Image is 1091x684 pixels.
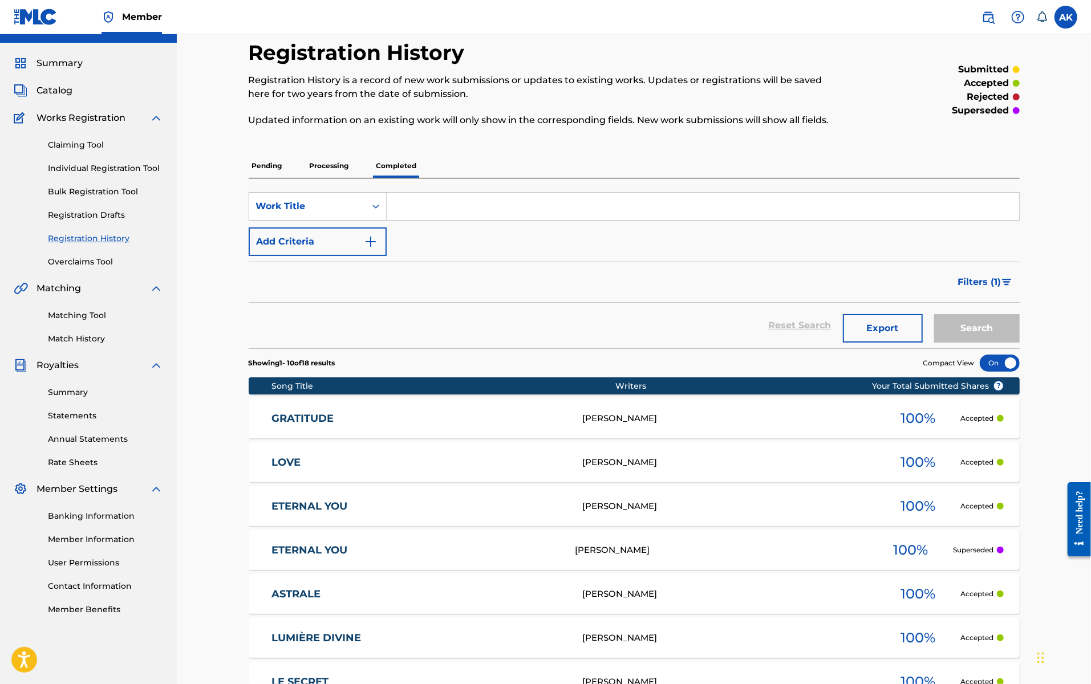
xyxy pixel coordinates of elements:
a: ETERNAL YOU [271,544,559,557]
p: Showing 1 - 10 of 18 results [249,358,335,368]
span: Filters ( 1 ) [958,275,1001,289]
img: Top Rightsholder [102,10,115,24]
img: expand [149,482,163,496]
img: filter [1002,279,1012,286]
div: [PERSON_NAME] [582,456,875,469]
a: Member Information [48,534,163,545]
div: Widget de chat [1034,629,1091,684]
span: Summary [36,56,83,70]
div: [PERSON_NAME] [582,588,875,601]
p: Updated information on an existing work will only show in the corresponding fields. New work subm... [249,113,842,127]
p: Processing [306,154,352,178]
img: search [982,10,995,24]
p: Accepted [960,589,993,599]
img: expand [149,359,163,372]
span: 100 % [901,584,935,604]
iframe: Chat Widget [1034,629,1091,684]
img: Member Settings [14,482,27,496]
div: [PERSON_NAME] [582,632,875,645]
span: Member [122,10,162,23]
a: Match History [48,333,163,345]
button: Filters (1) [951,268,1020,296]
form: Search Form [249,192,1020,348]
p: Completed [373,154,420,178]
a: CatalogCatalog [14,84,72,97]
div: [PERSON_NAME] [582,500,875,513]
div: Glisser [1037,641,1044,675]
div: [PERSON_NAME] [575,544,868,557]
span: 100 % [901,628,935,648]
a: GRATITUDE [271,412,567,425]
a: Bulk Registration Tool [48,186,163,198]
a: Annual Statements [48,433,163,445]
a: Statements [48,410,163,422]
a: Registration Drafts [48,209,163,221]
a: ASTRALE [271,588,567,601]
img: expand [149,282,163,295]
span: Member Settings [36,482,117,496]
img: Works Registration [14,111,29,125]
p: Accepted [960,633,993,643]
p: submitted [959,63,1009,76]
a: Rate Sheets [48,457,163,469]
a: LUMIÈRE DIVINE [271,632,567,645]
div: Notifications [1036,11,1048,23]
img: Matching [14,282,28,295]
p: Pending [249,154,286,178]
div: [PERSON_NAME] [582,412,875,425]
h2: Registration History [249,40,471,66]
span: Compact View [923,358,975,368]
p: Accepted [960,501,993,511]
img: help [1011,10,1025,24]
a: Overclaims Tool [48,256,163,268]
a: ETERNAL YOU [271,500,567,513]
p: Accepted [960,457,993,467]
div: Song Title [271,380,615,392]
a: Banking Information [48,510,163,522]
p: accepted [964,76,1009,90]
div: Writers [615,380,909,392]
p: rejected [967,90,1009,104]
span: 100 % [901,452,935,473]
a: SummarySummary [14,56,83,70]
button: Add Criteria [249,227,387,256]
a: Public Search [977,6,1000,28]
a: Summary [48,386,163,398]
p: Accepted [960,413,993,424]
a: Registration History [48,233,163,245]
a: Claiming Tool [48,139,163,151]
span: Catalog [36,84,72,97]
span: Matching [36,282,81,295]
p: Superseded [953,545,993,555]
iframe: Resource Center [1059,474,1091,565]
p: Registration History is a record of new work submissions or updates to existing works. Updates or... [249,74,842,101]
span: ? [994,381,1003,390]
img: expand [149,111,163,125]
img: Catalog [14,84,27,97]
a: User Permissions [48,557,163,569]
a: Matching Tool [48,310,163,321]
a: LOVE [271,456,567,469]
span: 100 % [893,540,928,560]
a: Contact Information [48,580,163,592]
button: Export [843,314,923,343]
img: Summary [14,56,27,70]
div: Work Title [256,199,359,213]
img: MLC Logo [14,9,58,25]
span: Your Total Submitted Shares [872,380,1004,392]
img: 9d2ae6d4665cec9f34b9.svg [364,235,378,249]
img: Royalties [14,359,27,372]
span: Works Registration [36,111,125,125]
p: superseded [952,104,1009,117]
div: User Menu [1055,6,1077,28]
span: Royalties [36,359,79,372]
a: Individual Registration Tool [48,162,163,174]
span: 100 % [901,496,935,516]
span: 100 % [901,408,935,429]
div: Help [1007,6,1029,28]
a: Member Benefits [48,604,163,616]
